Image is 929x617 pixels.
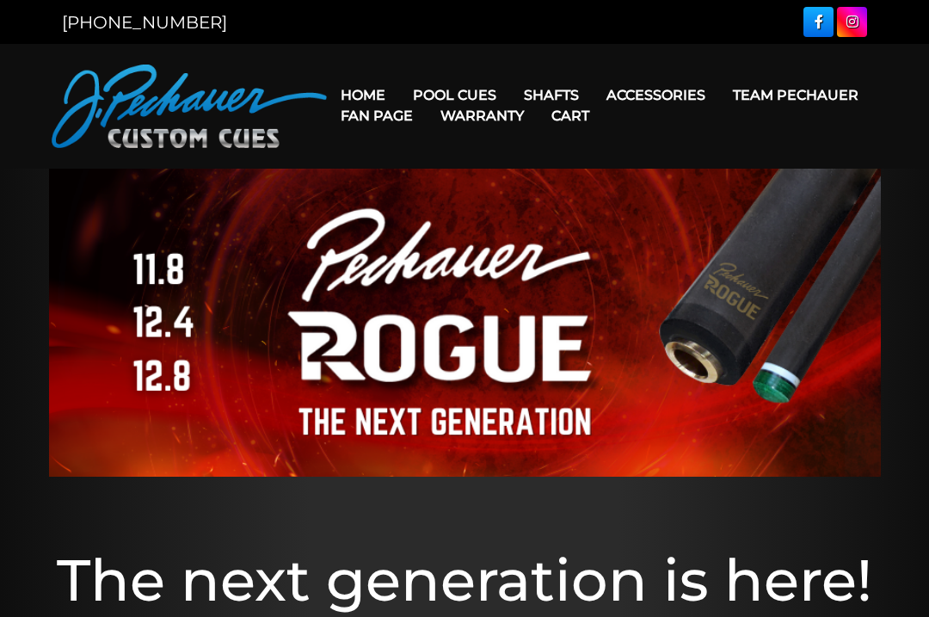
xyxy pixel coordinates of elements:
[719,73,872,117] a: Team Pechauer
[510,73,593,117] a: Shafts
[62,12,227,33] a: [PHONE_NUMBER]
[593,73,719,117] a: Accessories
[538,94,603,138] a: Cart
[26,546,903,614] h1: The next generation is here!
[327,94,427,138] a: Fan Page
[427,94,538,138] a: Warranty
[52,65,327,148] img: Pechauer Custom Cues
[327,73,399,117] a: Home
[399,73,510,117] a: Pool Cues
